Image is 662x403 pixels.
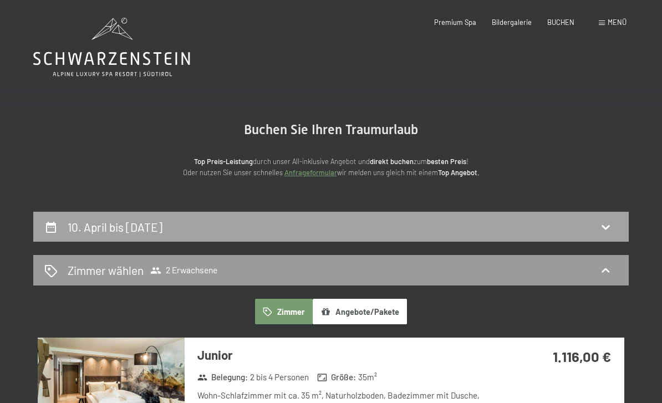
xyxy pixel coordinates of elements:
[250,371,309,383] span: 2 bis 4 Personen
[284,168,337,177] a: Anfrageformular
[547,18,574,27] a: BUCHEN
[492,18,532,27] a: Bildergalerie
[194,157,253,166] strong: Top Preis-Leistung
[244,122,418,137] span: Buchen Sie Ihren Traumurlaub
[370,157,414,166] strong: direkt buchen
[68,220,162,234] h2: 10. April bis [DATE]
[197,371,248,383] strong: Belegung :
[109,156,553,178] p: durch unser All-inklusive Angebot und zum ! Oder nutzen Sie unser schnelles wir melden uns gleich...
[427,157,466,166] strong: besten Preis
[434,18,476,27] a: Premium Spa
[358,371,377,383] span: 35 m²
[68,262,144,278] h2: Zimmer wählen
[608,18,627,27] span: Menü
[317,371,356,383] strong: Größe :
[197,346,492,364] h3: Junior
[255,299,313,324] button: Zimmer
[553,348,611,365] strong: 1.116,00 €
[438,168,480,177] strong: Top Angebot.
[150,265,217,276] span: 2 Erwachsene
[313,299,407,324] button: Angebote/Pakete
